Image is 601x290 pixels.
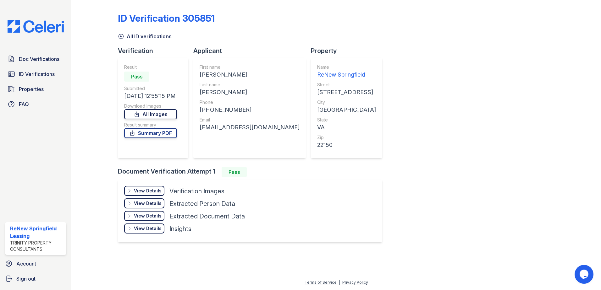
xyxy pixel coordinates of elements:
a: Privacy Policy [342,280,368,285]
div: | [339,280,340,285]
a: All Images [124,109,177,119]
div: Pass [124,72,149,82]
span: ID Verifications [19,70,55,78]
div: Trinity Property Consultants [10,240,64,252]
div: Phone [200,99,300,105]
div: State [317,117,376,123]
a: All ID verifications [118,33,172,40]
span: Properties [19,85,44,93]
div: [EMAIL_ADDRESS][DOMAIN_NAME] [200,123,300,132]
div: ReNew Springfield [317,70,376,79]
div: Extracted Document Data [169,212,245,221]
div: VA [317,123,376,132]
a: Sign out [3,272,69,285]
div: Zip [317,134,376,141]
div: ReNew Springfield Leasing [10,225,64,240]
a: Properties [5,83,66,95]
div: Extracted Person Data [169,199,235,208]
span: Sign out [16,275,36,282]
div: 22150 [317,141,376,149]
div: Property [311,46,387,55]
div: View Details [134,225,162,232]
span: Account [16,260,36,267]
div: Last name [200,82,300,88]
div: View Details [134,213,162,219]
div: Verification Images [169,187,224,196]
div: Download Images [124,103,177,109]
a: Account [3,257,69,270]
div: Street [317,82,376,88]
div: First name [200,64,300,70]
div: Insights [169,224,191,233]
div: Name [317,64,376,70]
div: [PERSON_NAME] [200,70,300,79]
div: Submitted [124,85,177,92]
div: Document Verification Attempt 1 [118,167,387,177]
div: [DATE] 12:55:15 PM [124,92,177,100]
a: Name ReNew Springfield [317,64,376,79]
span: Doc Verifications [19,55,59,63]
div: [GEOGRAPHIC_DATA] [317,105,376,114]
div: ID Verification 305851 [118,13,215,24]
div: [PERSON_NAME] [200,88,300,97]
div: [STREET_ADDRESS] [317,88,376,97]
a: ID Verifications [5,68,66,80]
div: Pass [222,167,247,177]
div: Verification [118,46,193,55]
a: Terms of Service [305,280,337,285]
a: Doc Verifications [5,53,66,65]
iframe: chat widget [575,265,595,284]
div: Applicant [193,46,311,55]
div: Result [124,64,177,70]
img: CE_Logo_Blue-a8612792a0a2168367f1c8372b55b34899dd931a85d93a1a3d3e32e68fde9ad4.png [3,20,69,33]
div: [PHONE_NUMBER] [200,105,300,114]
div: View Details [134,188,162,194]
div: Email [200,117,300,123]
div: Result summary [124,122,177,128]
a: Summary PDF [124,128,177,138]
div: City [317,99,376,105]
div: View Details [134,200,162,207]
a: FAQ [5,98,66,110]
span: FAQ [19,100,29,108]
